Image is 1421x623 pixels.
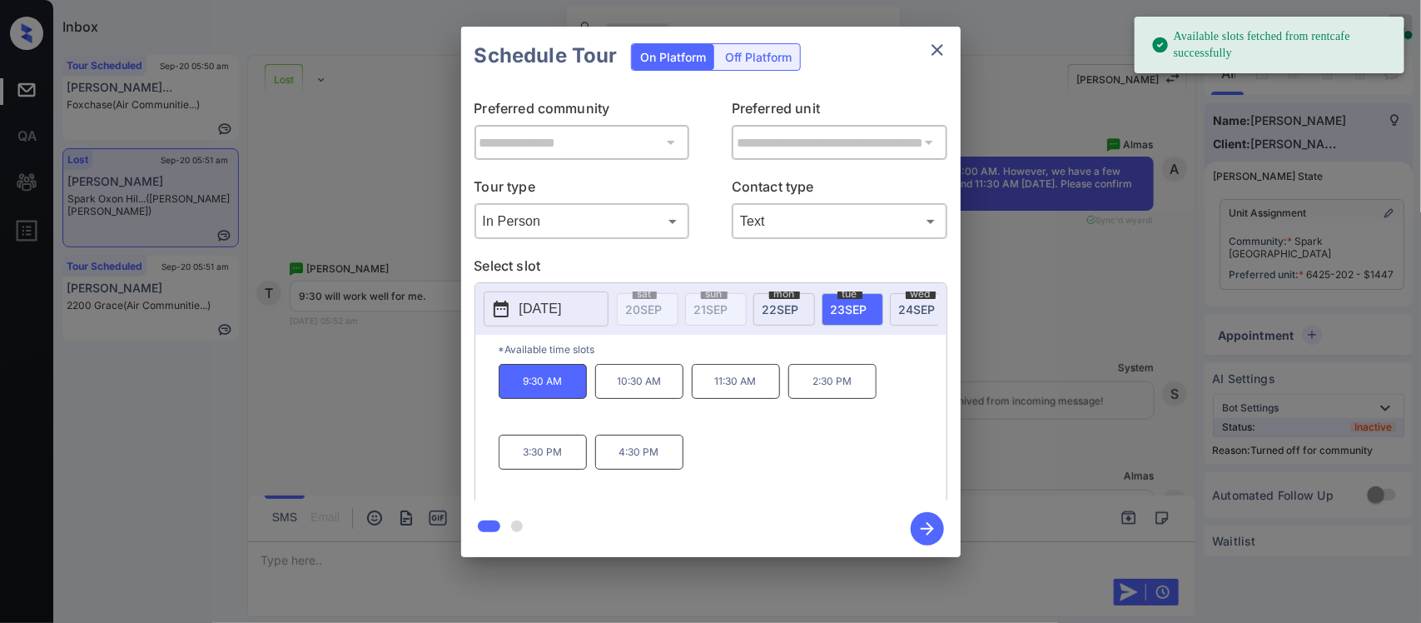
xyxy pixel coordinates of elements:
[788,364,877,399] p: 2:30 PM
[890,293,951,326] div: date-select
[499,364,587,399] p: 9:30 AM
[717,44,800,70] div: Off Platform
[474,256,947,282] p: Select slot
[822,293,883,326] div: date-select
[769,289,800,299] span: mon
[732,177,947,203] p: Contact type
[763,302,799,316] span: 22 SEP
[461,27,631,85] h2: Schedule Tour
[479,207,686,235] div: In Person
[474,177,690,203] p: Tour type
[831,302,867,316] span: 23 SEP
[921,33,954,67] button: close
[632,44,714,70] div: On Platform
[595,435,683,470] p: 4:30 PM
[595,364,683,399] p: 10:30 AM
[484,292,609,326] button: [DATE]
[519,299,562,319] p: [DATE]
[499,335,947,364] p: *Available time slots
[901,507,954,551] button: btn-next
[732,98,947,125] p: Preferred unit
[899,302,936,316] span: 24 SEP
[474,98,690,125] p: Preferred community
[692,364,780,399] p: 11:30 AM
[837,289,862,299] span: tue
[753,293,815,326] div: date-select
[736,207,943,235] div: Text
[906,289,936,299] span: wed
[1151,22,1391,68] div: Available slots fetched from rentcafe successfully
[499,435,587,470] p: 3:30 PM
